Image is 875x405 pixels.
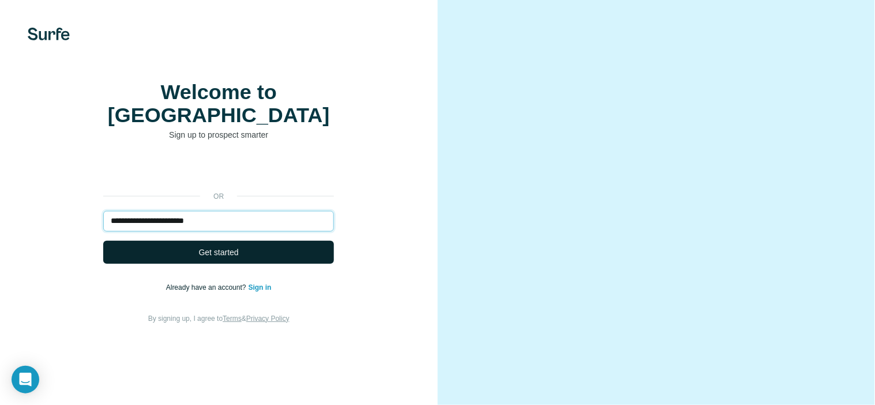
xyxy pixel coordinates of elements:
[199,247,239,258] span: Get started
[200,191,237,202] p: or
[246,315,290,323] a: Privacy Policy
[103,129,334,141] p: Sign up to prospect smarter
[249,283,272,292] a: Sign in
[103,241,334,264] button: Get started
[103,81,334,127] h1: Welcome to [GEOGRAPHIC_DATA]
[97,158,340,183] iframe: Sign in with Google Button
[223,315,242,323] a: Terms
[28,28,70,40] img: Surfe's logo
[12,366,39,393] div: Open Intercom Messenger
[166,283,249,292] span: Already have an account?
[148,315,290,323] span: By signing up, I agree to &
